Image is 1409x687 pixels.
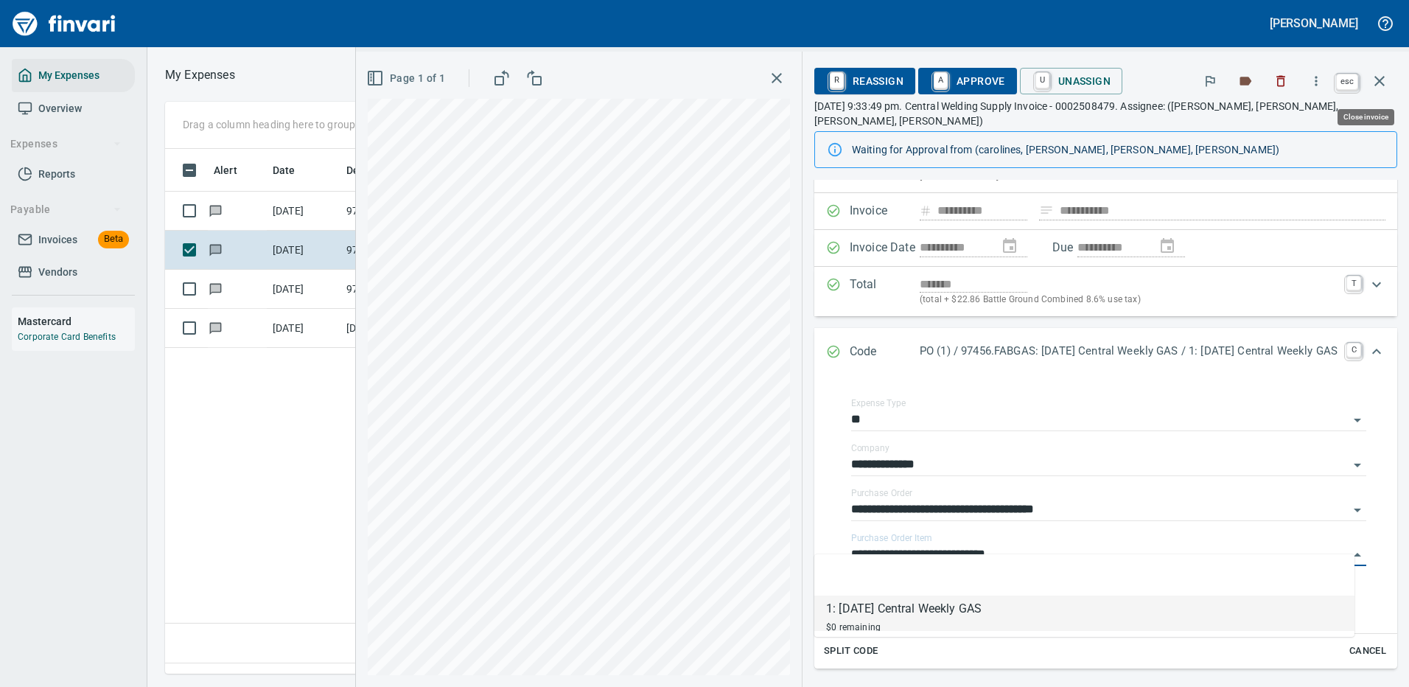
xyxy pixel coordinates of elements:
label: Purchase Order [851,489,912,498]
a: C [1346,343,1361,358]
span: Reports [38,165,75,184]
div: Waiting for Approval from (carolines, [PERSON_NAME], [PERSON_NAME], [PERSON_NAME]) [852,136,1385,163]
span: Description [346,161,421,179]
span: Has messages [208,284,223,293]
td: [DATE] [267,309,340,348]
div: Expand [814,328,1397,377]
button: Labels [1229,65,1262,97]
p: My Expenses [165,66,235,84]
div: Expand [814,377,1397,669]
span: Unassign [1032,69,1111,94]
a: U [1035,72,1049,88]
label: Purchase Order Item [851,534,931,543]
button: [PERSON_NAME] [1266,12,1362,35]
td: [DATE] Invoice 0002499482 from Central Welding Supply Co., Inc (1-23924) [340,309,473,348]
div: Expand [814,267,1397,316]
button: UUnassign [1020,68,1122,94]
span: My Expenses [38,66,99,85]
td: 9746.FABGAS [340,231,473,270]
button: Flag [1194,65,1226,97]
p: PO (1) / 97456.FABGAS: [DATE] Central Weekly GAS / 1: [DATE] Central Weekly GAS [920,343,1338,360]
span: Has messages [208,323,223,332]
td: [DATE] [267,192,340,231]
button: Split Code [820,640,882,663]
span: Payable [10,200,122,219]
a: T [1346,276,1361,290]
span: Date [273,161,315,179]
td: 971466.FAB [340,192,473,231]
a: My Expenses [12,59,135,92]
button: Discard [1265,65,1297,97]
a: R [830,72,844,88]
p: (total + $22.86 Battle Ground Combined 8.6% use tax) [920,293,1338,307]
button: Expenses [4,130,127,158]
a: Reports [12,158,135,191]
h6: Mastercard [18,313,135,329]
span: Vendors [38,263,77,282]
span: Page 1 of 1 [369,69,445,88]
a: Overview [12,92,135,125]
a: InvoicesBeta [12,223,135,257]
label: Expense Type [851,399,906,408]
a: esc [1336,74,1358,90]
span: Description [346,161,402,179]
td: 97466.FAB [340,270,473,309]
button: Open [1347,500,1368,520]
button: RReassign [814,68,915,94]
p: Total [850,276,920,307]
a: A [934,72,948,88]
span: Expenses [10,135,122,153]
span: Alert [214,161,237,179]
button: Page 1 of 1 [363,65,451,92]
td: [DATE] [267,231,340,270]
span: Invoices [38,231,77,249]
button: Payable [4,196,127,223]
span: $0 remaining [826,622,881,632]
button: Open [1347,455,1368,475]
p: Code [850,343,920,362]
span: Date [273,161,296,179]
div: 1: [DATE] Central Weekly GAS [826,600,982,618]
span: Has messages [208,245,223,254]
p: Drag a column heading here to group the table [183,117,399,132]
h5: [PERSON_NAME] [1270,15,1358,31]
p: [DATE] 9:33:49 pm. Central Welding Supply Invoice - 0002508479. Assignee: ([PERSON_NAME], [PERSON... [814,99,1397,128]
label: Company [851,444,889,453]
span: Cancel [1348,643,1388,660]
button: Close [1347,545,1368,565]
span: Overview [38,100,82,118]
span: Approve [930,69,1005,94]
span: Split Code [824,643,878,660]
a: Vendors [12,256,135,289]
img: Finvari [9,6,119,41]
button: Open [1347,410,1368,430]
td: [DATE] [267,270,340,309]
a: Corporate Card Benefits [18,332,116,342]
span: Alert [214,161,256,179]
nav: breadcrumb [165,66,235,84]
span: Has messages [208,206,223,215]
button: AApprove [918,68,1017,94]
button: Cancel [1344,640,1391,663]
button: More [1300,65,1332,97]
span: Beta [98,231,129,248]
span: Reassign [826,69,903,94]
